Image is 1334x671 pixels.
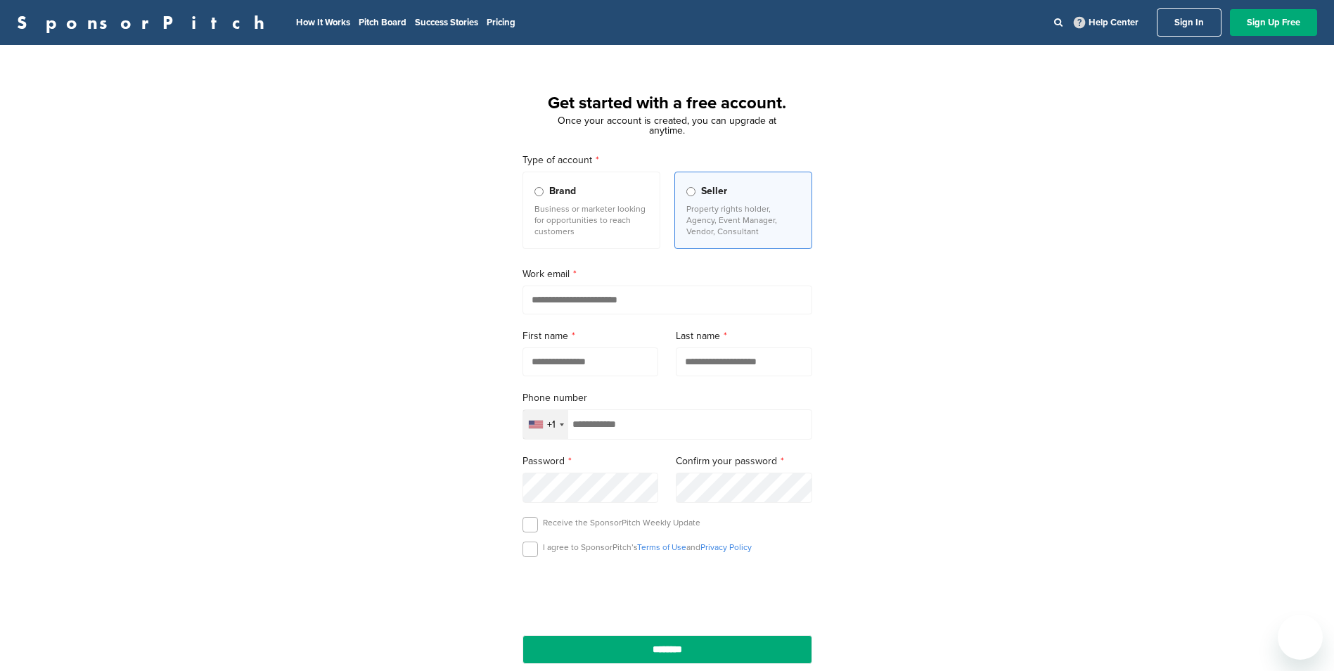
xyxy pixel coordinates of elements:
[1071,14,1141,31] a: Help Center
[1157,8,1221,37] a: Sign In
[686,187,695,196] input: Seller Property rights holder, Agency, Event Manager, Vendor, Consultant
[522,390,812,406] label: Phone number
[587,573,748,615] iframe: reCAPTCHA
[522,328,659,344] label: First name
[637,542,686,552] a: Terms of Use
[506,91,829,116] h1: Get started with a free account.
[523,410,568,439] div: Selected country
[558,115,776,136] span: Once your account is created, you can upgrade at anytime.
[296,17,350,28] a: How It Works
[547,420,556,430] div: +1
[359,17,406,28] a: Pitch Board
[543,517,700,528] p: Receive the SponsorPitch Weekly Update
[487,17,515,28] a: Pricing
[549,184,576,199] span: Brand
[415,17,478,28] a: Success Stories
[17,13,274,32] a: SponsorPitch
[701,184,727,199] span: Seller
[522,267,812,282] label: Work email
[543,542,752,553] p: I agree to SponsorPitch’s and
[1278,615,1323,660] iframe: Button to launch messaging window
[686,203,800,237] p: Property rights holder, Agency, Event Manager, Vendor, Consultant
[700,542,752,552] a: Privacy Policy
[676,454,812,469] label: Confirm your password
[676,328,812,344] label: Last name
[522,153,812,168] label: Type of account
[534,203,648,237] p: Business or marketer looking for opportunities to reach customers
[1230,9,1317,36] a: Sign Up Free
[534,187,544,196] input: Brand Business or marketer looking for opportunities to reach customers
[522,454,659,469] label: Password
